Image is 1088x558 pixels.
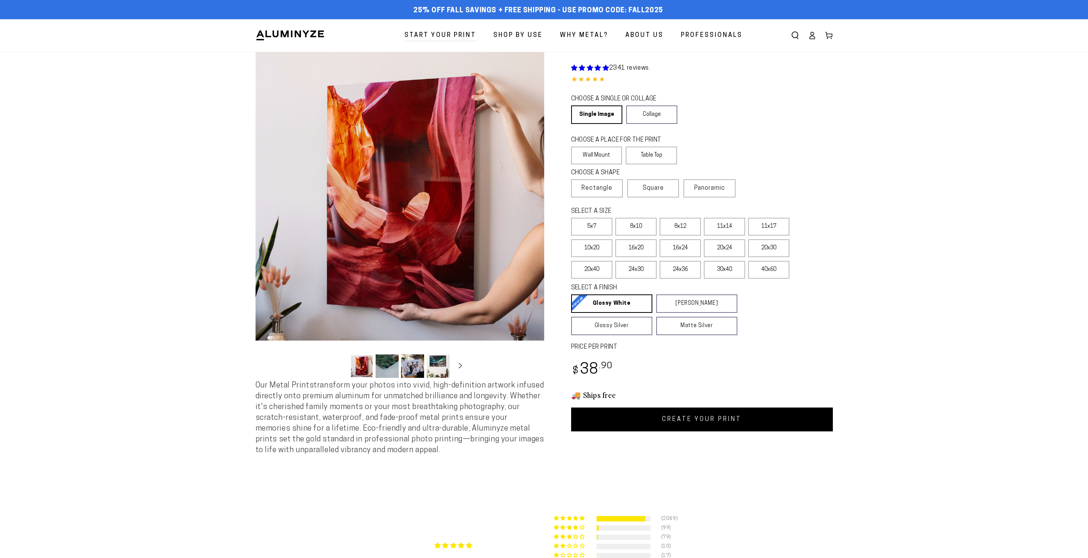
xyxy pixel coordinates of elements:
[571,169,671,177] legend: CHOOSE A SHAPE
[571,408,833,431] a: CREATE YOUR PRINT
[681,30,742,41] span: Professionals
[571,218,612,236] label: 5x7
[626,105,677,124] a: Collage
[626,147,677,164] label: Table Top
[386,541,521,550] div: Average rating is 4.84 stars
[554,25,614,46] a: Why Metal?
[554,525,586,531] div: 4% (99) reviews with 4 star rating
[660,261,701,279] label: 24x36
[661,544,670,549] div: (10)
[560,30,608,41] span: Why Metal?
[571,207,725,216] legend: SELECT A SIZE
[452,358,469,374] button: Slide right
[748,239,789,257] label: 20x30
[399,25,482,46] a: Start Your Print
[426,354,450,378] button: Load image 4 in gallery view
[625,30,663,41] span: About Us
[615,239,657,257] label: 16x20
[376,354,399,378] button: Load image 2 in gallery view
[571,390,833,400] h3: 🚚 Ships free
[404,30,476,41] span: Start Your Print
[656,294,737,313] a: [PERSON_NAME]
[488,25,548,46] a: Shop By Use
[571,105,622,124] a: Single Image
[660,218,701,236] label: 8x12
[571,239,612,257] label: 10x20
[660,239,701,257] label: 16x24
[582,184,612,193] span: Rectangle
[571,343,833,352] label: PRICE PER PRINT
[661,516,670,521] div: (2069)
[554,543,586,549] div: 0% (10) reviews with 2 star rating
[694,185,725,191] span: Panoramic
[256,382,544,454] span: Our Metal Prints transform your photos into vivid, high-definition artwork infused directly onto ...
[599,362,613,371] sup: .90
[571,317,652,335] a: Glossy Silver
[413,7,663,15] span: 25% off FALL Savings + Free Shipping - Use Promo Code: FALL2025
[572,366,579,376] span: $
[704,261,745,279] label: 30x40
[615,218,657,236] label: 8x10
[256,30,325,41] img: Aluminyze
[787,27,804,44] summary: Search our site
[661,535,670,540] div: (79)
[554,516,586,521] div: 91% (2069) reviews with 5 star rating
[661,525,670,531] div: (99)
[704,218,745,236] label: 11x14
[571,294,652,313] a: Glossy White
[571,75,833,86] div: 4.84 out of 5.0 stars
[615,261,657,279] label: 24x30
[748,218,789,236] label: 11x17
[571,95,670,104] legend: CHOOSE A SINGLE OR COLLAGE
[620,25,669,46] a: About Us
[331,358,348,374] button: Slide left
[656,317,737,335] a: Matte Silver
[350,354,373,378] button: Load image 1 in gallery view
[401,354,424,378] button: Load image 3 in gallery view
[643,184,664,193] span: Square
[704,239,745,257] label: 20x24
[675,25,748,46] a: Professionals
[571,284,719,292] legend: SELECT A FINISH
[571,136,670,145] legend: CHOOSE A PLACE FOR THE PRINT
[571,261,612,279] label: 20x40
[493,30,543,41] span: Shop By Use
[554,534,586,540] div: 3% (79) reviews with 3 star rating
[256,52,544,380] media-gallery: Gallery Viewer
[571,363,613,378] bdi: 38
[571,147,622,164] label: Wall Mount
[748,261,789,279] label: 40x60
